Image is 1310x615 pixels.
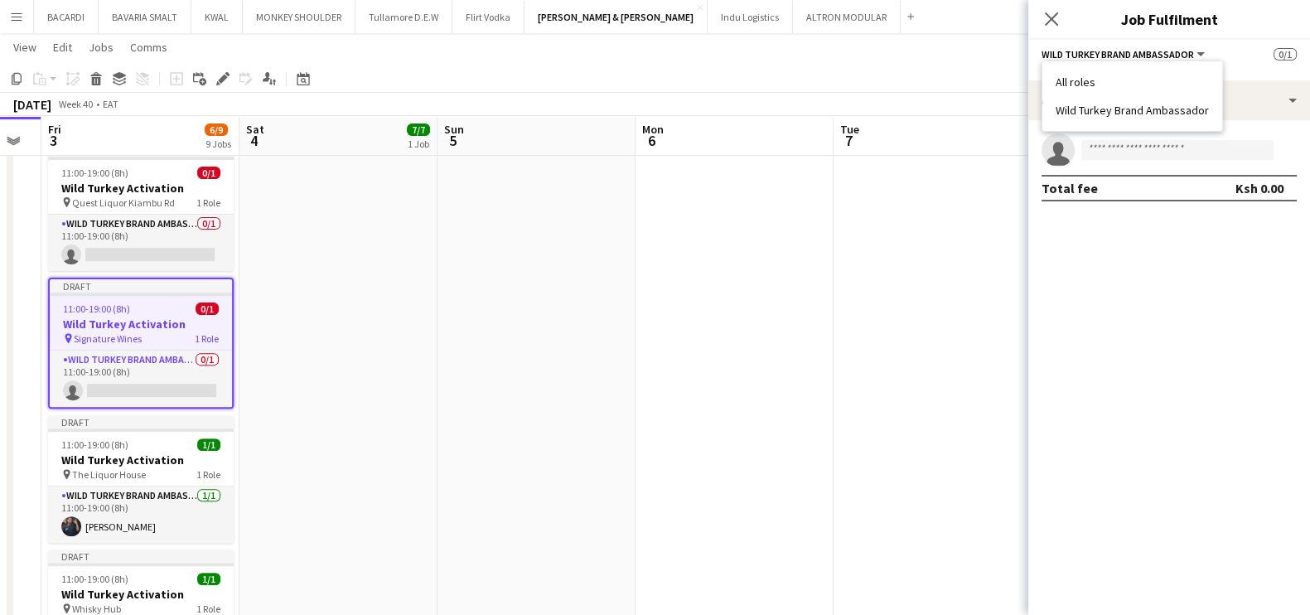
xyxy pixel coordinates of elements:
[442,131,464,150] span: 5
[48,550,234,563] div: Draft
[53,40,72,55] span: Edit
[197,167,220,179] span: 0/1
[1042,48,1207,61] button: Wild Turkey Brand Ambassador
[407,123,430,136] span: 7/7
[246,122,264,137] span: Sat
[642,122,664,137] span: Mon
[444,122,464,137] span: Sun
[640,131,664,150] span: 6
[1042,180,1098,196] div: Total fee
[13,96,51,113] div: [DATE]
[48,143,234,271] app-job-card: Draft11:00-19:00 (8h)0/1Wild Turkey Activation Quest Liquor Kiambu Rd1 RoleWild Turkey Brand Amba...
[63,303,130,315] span: 11:00-19:00 (8h)
[355,1,452,33] button: Tullamore D.E.W
[89,40,114,55] span: Jobs
[1235,180,1283,196] div: Ksh 0.00
[196,603,220,615] span: 1 Role
[50,351,232,407] app-card-role: Wild Turkey Brand Ambassador0/111:00-19:00 (8h)
[197,438,220,451] span: 1/1
[196,196,220,209] span: 1 Role
[72,196,175,209] span: Quest Liquor Kiambu Rd
[61,573,128,585] span: 11:00-19:00 (8h)
[72,603,121,615] span: Whisky Hub
[50,279,232,293] div: Draft
[793,1,901,33] button: ALTRON MODULAR
[1028,8,1310,30] h3: Job Fulfilment
[46,131,61,150] span: 3
[452,1,524,33] button: Flirt Vodka
[197,573,220,585] span: 1/1
[123,36,174,58] a: Comms
[48,215,234,271] app-card-role: Wild Turkey Brand Ambassador0/111:00-19:00 (8h)
[840,122,859,137] span: Tue
[48,415,234,429] div: Draft
[1028,80,1310,120] div: Confirmed
[61,438,128,451] span: 11:00-19:00 (8h)
[243,1,355,33] button: MONKEY SHOULDER
[48,587,234,602] h3: Wild Turkey Activation
[48,487,234,543] app-card-role: Wild Turkey Brand Ambassador1/111:00-19:00 (8h)[PERSON_NAME]
[708,1,793,33] button: Indu Logistics
[34,1,99,33] button: BACARDI
[1056,103,1209,118] li: Wild Turkey Brand Ambassador
[408,138,429,150] div: 1 Job
[1274,48,1297,61] span: 0/1
[46,36,79,58] a: Edit
[130,40,167,55] span: Comms
[205,123,228,136] span: 6/9
[48,122,61,137] span: Fri
[524,1,708,33] button: [PERSON_NAME] & [PERSON_NAME]
[55,98,96,110] span: Week 40
[48,415,234,543] app-job-card: Draft11:00-19:00 (8h)1/1Wild Turkey Activation The Liquor House1 RoleWild Turkey Brand Ambassador...
[48,181,234,196] h3: Wild Turkey Activation
[191,1,243,33] button: KWAL
[61,167,128,179] span: 11:00-19:00 (8h)
[195,332,219,345] span: 1 Role
[103,98,118,110] div: EAT
[50,317,232,332] h3: Wild Turkey Activation
[838,131,859,150] span: 7
[196,303,219,315] span: 0/1
[7,36,43,58] a: View
[1056,75,1209,90] li: All roles
[74,332,142,345] span: Signature Wines
[99,1,191,33] button: BAVARIA SMALT
[205,138,231,150] div: 9 Jobs
[82,36,120,58] a: Jobs
[72,468,146,481] span: The Liquor House
[1042,48,1194,61] span: Wild Turkey Brand Ambassador
[48,278,234,409] app-job-card: Draft11:00-19:00 (8h)0/1Wild Turkey Activation Signature Wines1 RoleWild Turkey Brand Ambassador0...
[13,40,36,55] span: View
[48,453,234,467] h3: Wild Turkey Activation
[196,468,220,481] span: 1 Role
[244,131,264,150] span: 4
